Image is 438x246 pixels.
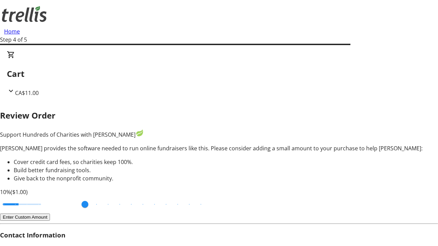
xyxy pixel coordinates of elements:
li: Build better fundraising tools. [14,166,438,174]
span: CA$11.00 [15,89,39,97]
div: CartCA$11.00 [7,51,431,97]
h2: Cart [7,68,431,80]
li: Give back to the nonprofit community. [14,174,438,182]
li: Cover credit card fees, so charities keep 100%. [14,158,438,166]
